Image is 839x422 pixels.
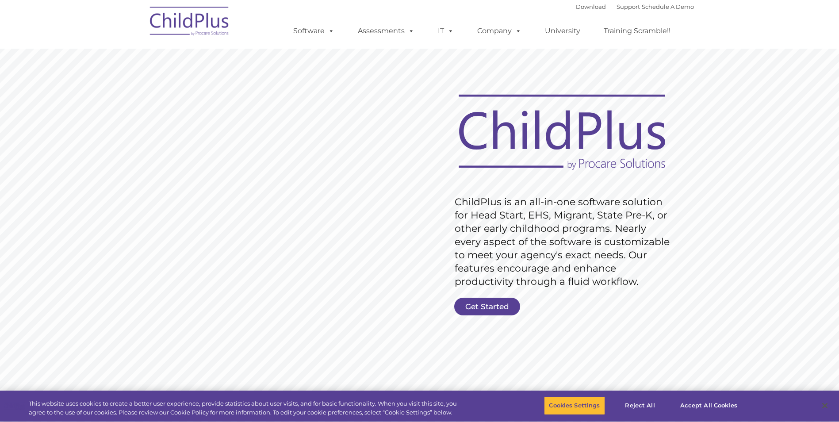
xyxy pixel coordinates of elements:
[576,3,606,10] a: Download
[544,396,605,415] button: Cookies Settings
[284,22,343,40] a: Software
[617,3,640,10] a: Support
[613,396,668,415] button: Reject All
[815,396,835,415] button: Close
[429,22,463,40] a: IT
[576,3,694,10] font: |
[455,196,674,288] rs-layer: ChildPlus is an all-in-one software solution for Head Start, EHS, Migrant, State Pre-K, or other ...
[29,399,461,417] div: This website uses cookies to create a better user experience, provide statistics about user visit...
[349,22,423,40] a: Assessments
[675,396,742,415] button: Accept All Cookies
[468,22,530,40] a: Company
[536,22,589,40] a: University
[642,3,694,10] a: Schedule A Demo
[146,0,234,45] img: ChildPlus by Procare Solutions
[454,298,520,315] a: Get Started
[595,22,679,40] a: Training Scramble!!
